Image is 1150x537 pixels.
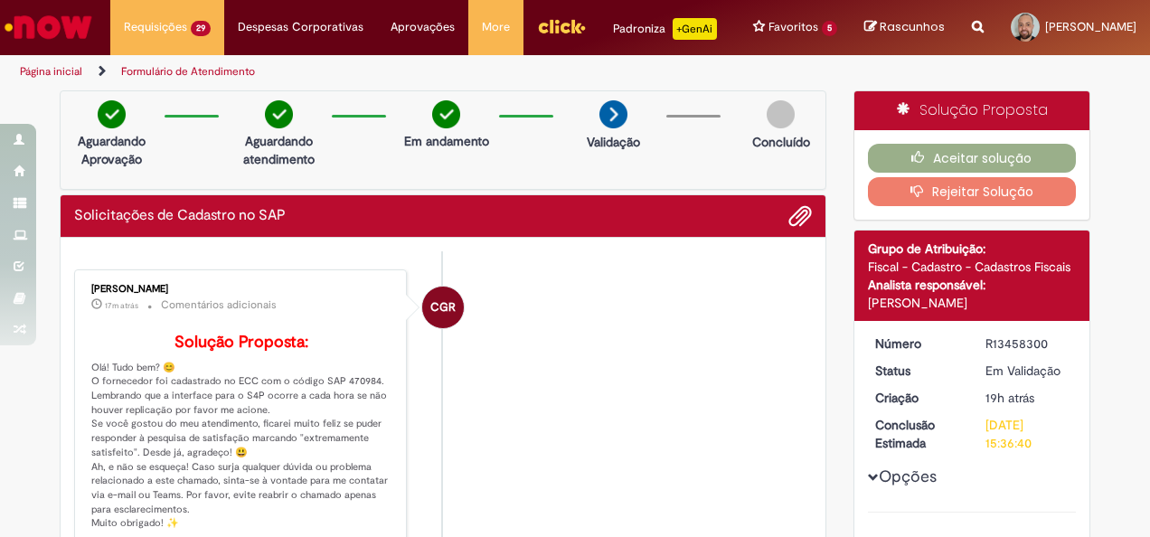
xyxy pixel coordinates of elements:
span: Favoritos [768,18,818,36]
span: 19h atrás [985,390,1034,406]
p: Em andamento [404,132,489,150]
span: Aprovações [391,18,455,36]
button: Aceitar solução [868,144,1077,173]
dt: Status [862,362,973,380]
p: Aguardando atendimento [235,132,323,168]
time: 29/08/2025 08:57:21 [105,300,138,311]
span: More [482,18,510,36]
span: 29 [191,21,211,36]
div: Grupo de Atribuição: [868,240,1077,258]
img: click_logo_yellow_360x200.png [537,13,586,40]
button: Rejeitar Solução [868,177,1077,206]
p: Concluído [752,133,810,151]
a: Página inicial [20,64,82,79]
button: Adicionar anexos [788,204,812,228]
div: R13458300 [985,334,1070,353]
ul: Trilhas de página [14,55,753,89]
div: Fiscal - Cadastro - Cadastros Fiscais [868,258,1077,276]
a: Rascunhos [864,19,945,36]
p: +GenAi [673,18,717,40]
span: 17m atrás [105,300,138,311]
span: [PERSON_NAME] [1045,19,1136,34]
img: check-circle-green.png [432,100,460,128]
img: ServiceNow [2,9,95,45]
dt: Criação [862,389,973,407]
span: Despesas Corporativas [238,18,363,36]
span: 5 [822,21,837,36]
span: CGR [430,286,456,329]
div: [PERSON_NAME] [91,284,392,295]
div: Camila Garcia Rafael [422,287,464,328]
small: Comentários adicionais [161,297,277,313]
div: [PERSON_NAME] [868,294,1077,312]
img: check-circle-green.png [98,100,126,128]
p: Validação [587,133,640,151]
div: Solução Proposta [854,91,1090,130]
div: Analista responsável: [868,276,1077,294]
img: arrow-next.png [599,100,627,128]
span: Rascunhos [880,18,945,35]
span: Requisições [124,18,187,36]
div: Em Validação [985,362,1070,380]
b: Solução Proposta: [174,332,308,353]
time: 28/08/2025 14:36:37 [985,390,1034,406]
h2: Solicitações de Cadastro no SAP Histórico de tíquete [74,208,286,224]
a: Formulário de Atendimento [121,64,255,79]
div: 28/08/2025 14:36:37 [985,389,1070,407]
p: Olá! Tudo bem? 😊 O fornecedor foi cadastrado no ECC com o código SAP 470984. Lembrando que a inte... [91,334,392,531]
dt: Conclusão Estimada [862,416,973,452]
p: Aguardando Aprovação [68,132,156,168]
div: [DATE] 15:36:40 [985,416,1070,452]
dt: Número [862,334,973,353]
div: Padroniza [613,18,717,40]
img: check-circle-green.png [265,100,293,128]
img: img-circle-grey.png [767,100,795,128]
